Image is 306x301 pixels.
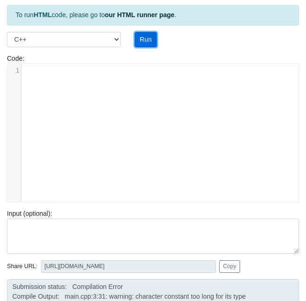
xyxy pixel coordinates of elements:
[135,32,157,48] button: Run
[7,5,299,25] div: To run code, please go to .
[105,11,175,19] a: our HTML runner page
[33,11,52,19] strong: HTML
[7,262,38,271] span: Share URL:
[41,260,216,273] input: No share available yet
[7,66,21,75] div: 1
[219,260,240,273] button: Copy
